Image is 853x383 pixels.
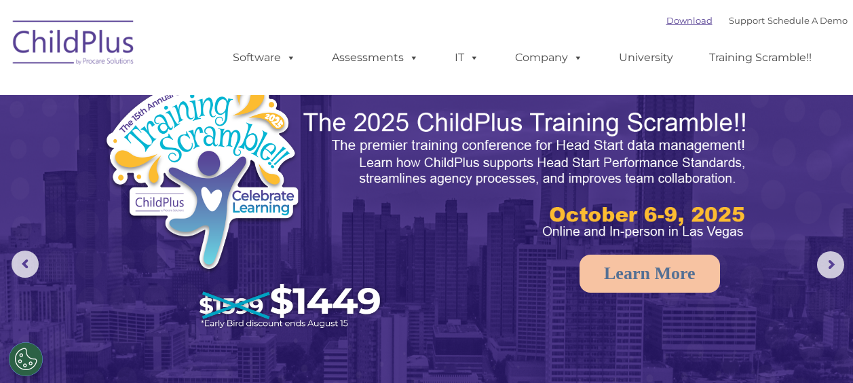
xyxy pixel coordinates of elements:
span: Phone number [189,145,246,156]
a: Schedule A Demo [767,15,848,26]
a: Company [501,44,596,71]
a: Support [729,15,765,26]
span: Last name [189,90,230,100]
img: ChildPlus by Procare Solutions [6,11,142,79]
font: | [666,15,848,26]
a: Software [219,44,309,71]
a: Learn More [580,255,720,293]
a: Training Scramble!! [696,44,825,71]
button: Cookies Settings [9,342,43,376]
a: University [605,44,687,71]
a: IT [441,44,493,71]
a: Download [666,15,713,26]
a: Assessments [318,44,432,71]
